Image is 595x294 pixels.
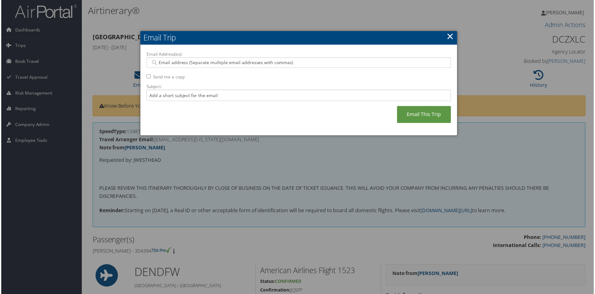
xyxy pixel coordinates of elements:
label: Subject: [146,84,452,90]
input: Add a short subject for the email [146,90,452,101]
label: Email Address(es): [146,51,452,58]
h2: Email Trip [140,31,458,45]
a: Email This Trip [397,106,452,124]
label: Send me a copy [152,74,184,80]
a: × [447,30,454,43]
input: Email address (Separate multiple email addresses with commas) [150,60,447,66]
